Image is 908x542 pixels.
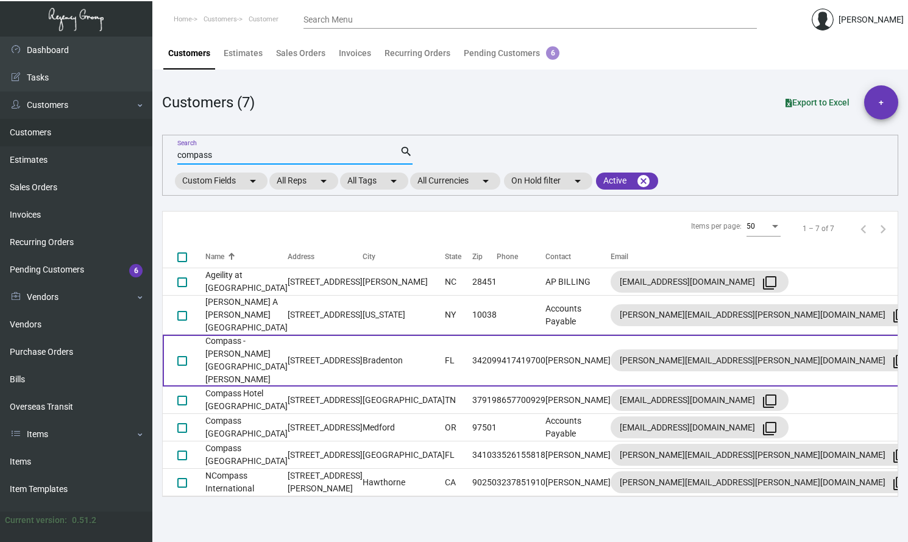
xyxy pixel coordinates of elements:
div: State [445,251,472,262]
td: 90250 [472,469,497,496]
span: Customers [204,15,237,23]
mat-chip: All Currencies [410,173,500,190]
button: + [864,85,898,119]
td: 3526155818 [497,441,545,469]
td: 28451 [472,268,497,296]
td: [GEOGRAPHIC_DATA] [363,441,445,469]
td: [PERSON_NAME] [545,335,611,387]
mat-icon: filter_none [762,421,777,436]
td: Compass - [PERSON_NAME][GEOGRAPHIC_DATA][PERSON_NAME] [205,335,288,387]
mat-select: Items per page: [747,223,781,231]
button: Previous page [854,219,873,238]
div: Current version: [5,514,67,527]
td: Compass Hotel [GEOGRAPHIC_DATA] [205,387,288,414]
div: Items per page: [691,221,742,232]
div: [EMAIL_ADDRESS][DOMAIN_NAME] [620,390,779,410]
div: 1 – 7 of 7 [803,223,834,234]
td: [STREET_ADDRESS] [288,441,363,469]
div: Estimates [224,47,263,60]
td: 10038 [472,296,497,335]
td: [PERSON_NAME] [363,268,445,296]
button: Export to Excel [776,91,859,113]
div: State [445,251,461,262]
mat-chip: Active [596,173,658,190]
td: [PERSON_NAME] A [PERSON_NAME][GEOGRAPHIC_DATA] [205,296,288,335]
td: [STREET_ADDRESS] [288,414,363,441]
td: [US_STATE] [363,296,445,335]
div: Pending Customers [464,47,559,60]
td: FL [445,441,472,469]
div: Zip [472,251,497,262]
td: [PERSON_NAME] [545,441,611,469]
span: Export to Excel [786,98,849,107]
mat-icon: search [400,144,413,159]
div: City [363,251,445,262]
td: 9417419700 [497,335,545,387]
td: Compass [GEOGRAPHIC_DATA] [205,441,288,469]
td: [STREET_ADDRESS] [288,296,363,335]
mat-icon: arrow_drop_down [570,174,585,188]
mat-icon: filter_none [762,276,777,290]
td: [GEOGRAPHIC_DATA] [363,387,445,414]
div: Phone [497,251,518,262]
img: admin@bootstrapmaster.com [812,9,834,30]
td: FL [445,335,472,387]
mat-icon: arrow_drop_down [478,174,493,188]
td: Hawthorne [363,469,445,496]
mat-icon: arrow_drop_down [316,174,331,188]
div: Customers (7) [162,91,255,113]
mat-icon: filter_none [893,354,907,369]
td: NC [445,268,472,296]
span: 50 [747,222,755,230]
div: Contact [545,251,611,262]
div: Customers [168,47,210,60]
td: [STREET_ADDRESS] [288,335,363,387]
span: + [879,85,884,119]
div: [PERSON_NAME] [839,13,904,26]
div: Zip [472,251,483,262]
button: Next page [873,219,893,238]
mat-chip: Custom Fields [175,173,268,190]
td: 3237851910 [497,469,545,496]
div: 0.51.2 [72,514,96,527]
td: 97501 [472,414,497,441]
span: Customer [249,15,278,23]
td: NCompass International [205,469,288,496]
mat-chip: On Hold filter [504,173,592,190]
td: [STREET_ADDRESS][PERSON_NAME] [288,469,363,496]
td: TN [445,387,472,414]
td: AP BILLING [545,268,611,296]
td: 34103 [472,441,497,469]
td: 34209 [472,335,497,387]
td: 8657700929 [497,387,545,414]
div: [EMAIL_ADDRESS][DOMAIN_NAME] [620,418,779,437]
mat-icon: filter_none [762,394,777,408]
td: Accounts Payable [545,414,611,441]
td: [STREET_ADDRESS] [288,387,363,414]
div: Phone [497,251,545,262]
td: Medford [363,414,445,441]
td: CA [445,469,472,496]
div: Name [205,251,224,262]
div: Invoices [339,47,371,60]
td: NY [445,296,472,335]
div: Address [288,251,314,262]
mat-icon: arrow_drop_down [246,174,260,188]
div: Contact [545,251,571,262]
td: OR [445,414,472,441]
mat-icon: filter_none [893,449,907,463]
div: City [363,251,375,262]
td: Accounts Payable [545,296,611,335]
mat-chip: All Reps [269,173,338,190]
td: [PERSON_NAME] [545,469,611,496]
mat-chip: All Tags [340,173,408,190]
mat-icon: arrow_drop_down [386,174,401,188]
td: [STREET_ADDRESS] [288,268,363,296]
div: Name [205,251,288,262]
mat-icon: filter_none [893,308,907,323]
td: 37919 [472,387,497,414]
td: Compass [GEOGRAPHIC_DATA] [205,414,288,441]
td: [PERSON_NAME] [545,387,611,414]
td: Bradenton [363,335,445,387]
span: Home [174,15,192,23]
